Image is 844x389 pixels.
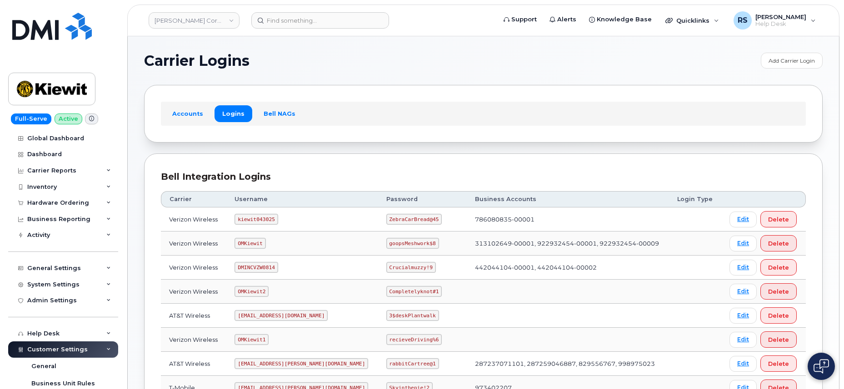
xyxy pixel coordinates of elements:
td: AT&T Wireless [161,304,226,328]
code: 3$deskPlantwalk [386,310,439,321]
a: Accounts [165,105,211,122]
button: Delete [760,259,797,276]
th: Password [378,191,467,207]
code: OMKiewit2 [235,286,269,297]
code: [EMAIL_ADDRESS][PERSON_NAME][DOMAIN_NAME] [235,358,368,369]
span: Delete [768,359,789,368]
span: Delete [768,263,789,272]
code: rabbitCartree@1 [386,358,439,369]
a: Edit [729,260,757,276]
td: Verizon Wireless [161,231,226,256]
code: DMINCVZW0814 [235,262,278,273]
th: Login Type [669,191,721,207]
button: Delete [760,307,797,324]
td: AT&T Wireless [161,352,226,376]
code: Completelyknot#1 [386,286,442,297]
code: goopsMeshwork$8 [386,238,439,249]
code: ZebraCarBread@45 [386,214,442,225]
th: Business Accounts [467,191,669,207]
span: Carrier Logins [144,54,250,68]
button: Delete [760,331,797,348]
button: Delete [760,211,797,227]
button: Delete [760,355,797,372]
td: Verizon Wireless [161,256,226,280]
code: kiewit043025 [235,214,278,225]
td: 786080835-00001 [467,207,669,231]
td: Verizon Wireless [161,280,226,304]
button: Delete [760,235,797,251]
span: Delete [768,335,789,344]
a: Logins [215,105,252,122]
code: OMKiewit1 [235,334,269,345]
a: Edit [729,284,757,300]
td: 287237071101, 287259046887, 829556767, 998975023 [467,352,669,376]
td: 313102649-00001, 922932454-00001, 922932454-00009 [467,231,669,256]
td: Verizon Wireless [161,207,226,231]
td: Verizon Wireless [161,328,226,352]
a: Add Carrier Login [761,53,823,69]
a: Edit [729,212,757,227]
div: Bell Integration Logins [161,170,806,183]
a: Bell NAGs [256,105,303,122]
a: Edit [729,356,757,372]
span: Delete [768,239,789,248]
th: Carrier [161,191,226,207]
a: Edit [729,332,757,348]
th: Username [226,191,378,207]
span: Delete [768,215,789,224]
code: OMKiewit [235,238,265,249]
button: Delete [760,283,797,300]
code: recieveDriving%6 [386,334,442,345]
span: Delete [768,311,789,320]
img: Open chat [814,359,829,374]
span: Delete [768,287,789,296]
a: Edit [729,236,757,251]
a: Edit [729,308,757,324]
td: 442044104-00001, 442044104-00002 [467,256,669,280]
code: [EMAIL_ADDRESS][DOMAIN_NAME] [235,310,328,321]
code: Crucialmuzzy!9 [386,262,436,273]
